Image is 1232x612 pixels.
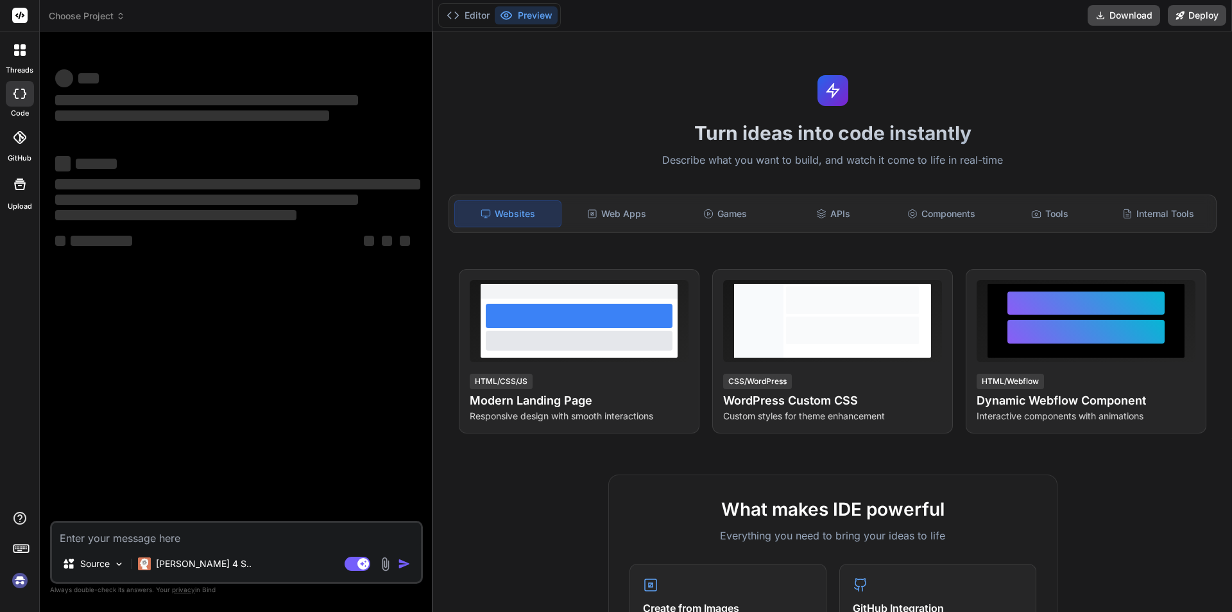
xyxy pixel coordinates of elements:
p: Everything you need to bring your ideas to life [629,528,1036,543]
span: ‌ [55,195,358,205]
h2: What makes IDE powerful [629,496,1036,523]
img: signin [9,570,31,591]
label: code [11,108,29,119]
p: [PERSON_NAME] 4 S.. [156,557,252,570]
span: ‌ [400,236,410,246]
div: Components [889,200,995,227]
span: privacy [172,586,195,593]
div: Tools [997,200,1103,227]
img: Claude 4 Sonnet [138,557,151,570]
span: ‌ [364,236,374,246]
span: ‌ [55,156,71,171]
h1: Turn ideas into code instantly [441,121,1224,144]
p: Responsive design with smooth interactions [470,410,689,423]
div: HTML/Webflow [977,374,1044,389]
p: Custom styles for theme enhancement [723,410,942,423]
p: Interactive components with animations [977,410,1195,423]
label: Upload [8,201,32,212]
span: ‌ [76,159,117,169]
div: Web Apps [564,200,670,227]
button: Preview [495,6,558,24]
span: Choose Project [49,10,125,22]
label: GitHub [8,153,31,164]
button: Download [1088,5,1160,26]
h4: Modern Landing Page [470,392,689,410]
h4: WordPress Custom CSS [723,392,942,410]
div: Internal Tools [1105,200,1211,227]
div: HTML/CSS/JS [470,374,533,389]
p: Always double-check its answers. Your in Bind [50,584,423,596]
span: ‌ [55,95,358,105]
button: Deploy [1168,5,1226,26]
span: ‌ [78,73,99,83]
span: ‌ [55,210,296,220]
p: Source [80,557,110,570]
h4: Dynamic Webflow Component [977,392,1195,410]
span: ‌ [55,236,65,246]
div: Websites [454,200,561,227]
img: Pick Models [114,559,124,570]
span: ‌ [55,110,329,121]
span: ‌ [71,236,132,246]
span: ‌ [55,179,420,189]
img: attachment [378,557,393,572]
span: ‌ [55,69,73,87]
span: ‌ [382,236,392,246]
img: icon [398,557,411,570]
div: Games [672,200,778,227]
div: CSS/WordPress [723,374,792,389]
button: Editor [441,6,495,24]
label: threads [6,65,33,76]
p: Describe what you want to build, and watch it come to life in real-time [441,152,1224,169]
div: APIs [780,200,886,227]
